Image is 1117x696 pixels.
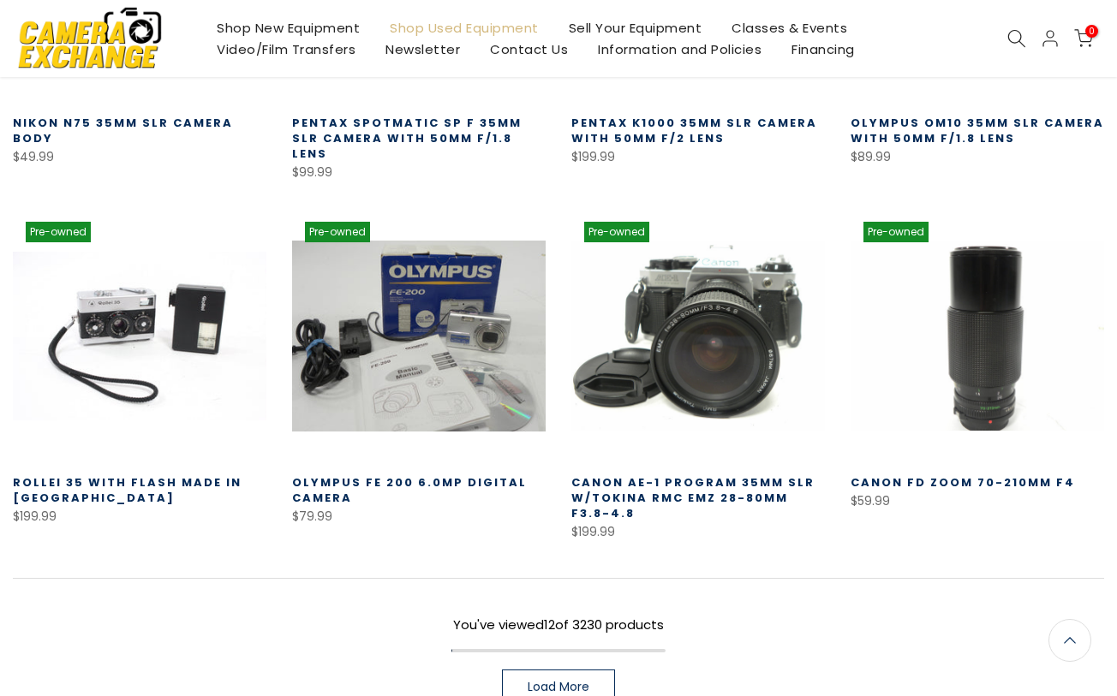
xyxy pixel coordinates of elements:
[571,521,825,543] div: $199.99
[571,115,817,146] a: Pentax K1000 35mm SLR Camera with 50mm f/2 Lens
[13,146,266,168] div: $49.99
[371,39,475,60] a: Newsletter
[851,146,1104,168] div: $89.99
[851,491,1104,512] div: $59.99
[544,616,555,634] span: 12
[1085,25,1098,38] span: 0
[202,17,375,39] a: Shop New Equipment
[777,39,870,60] a: Financing
[528,681,589,693] span: Load More
[13,474,242,506] a: Rollei 35 with Flash Made In [GEOGRAPHIC_DATA]
[13,506,266,527] div: $199.99
[453,616,664,634] span: You've viewed of 3230 products
[13,115,233,146] a: Nikon N75 35mm SLR Camera Body
[553,17,717,39] a: Sell Your Equipment
[1048,619,1091,662] a: Back to the top
[292,162,546,183] div: $99.99
[475,39,583,60] a: Contact Us
[571,146,825,168] div: $199.99
[571,474,815,521] a: Canon AE-1 Program 35mm SLR w/Tokina RMC EMZ 28-80mm f3.8-4.8
[851,115,1104,146] a: Olympus OM10 35mm SLR Camera with 50mm f/1.8 Lens
[1074,29,1093,48] a: 0
[292,474,527,506] a: Olympus FE 200 6.0mp Digital Camera
[851,474,1075,491] a: Canon FD Zoom 70-210mm f4
[292,115,522,162] a: Pentax Spotmatic SP F 35mm SLR Camera with 50mm f/1.8 Lens
[202,39,371,60] a: Video/Film Transfers
[375,17,554,39] a: Shop Used Equipment
[583,39,777,60] a: Information and Policies
[292,506,546,527] div: $79.99
[717,17,863,39] a: Classes & Events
